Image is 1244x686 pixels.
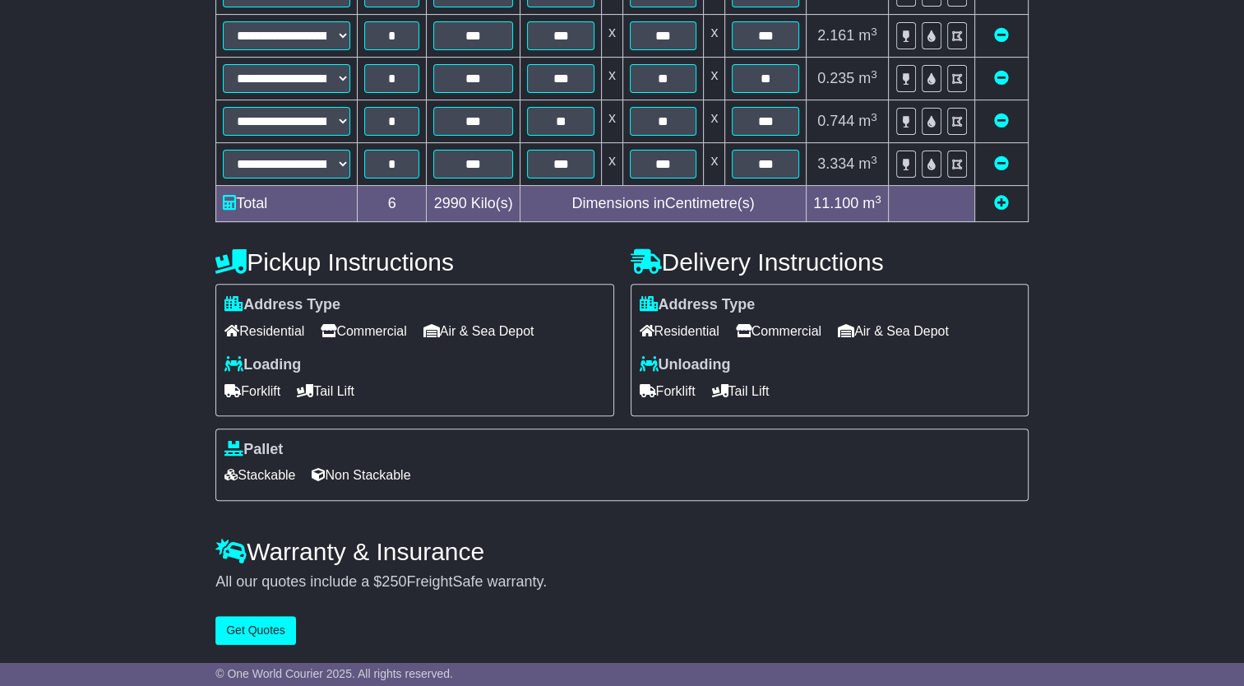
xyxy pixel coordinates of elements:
[215,573,1029,591] div: All our quotes include a $ FreightSafe warranty.
[817,155,854,172] span: 3.334
[215,667,453,680] span: © One World Courier 2025. All rights reserved.
[215,248,613,276] h4: Pickup Instructions
[858,113,877,129] span: m
[215,538,1029,565] h4: Warranty & Insurance
[321,318,406,344] span: Commercial
[704,58,725,100] td: x
[224,356,301,374] label: Loading
[224,462,295,488] span: Stackable
[426,186,520,222] td: Kilo(s)
[994,155,1009,172] a: Remove this item
[817,113,854,129] span: 0.744
[224,318,304,344] span: Residential
[858,70,877,86] span: m
[423,318,534,344] span: Air & Sea Depot
[871,111,877,123] sup: 3
[640,318,719,344] span: Residential
[862,195,881,211] span: m
[994,70,1009,86] a: Remove this item
[858,155,877,172] span: m
[875,193,881,206] sup: 3
[601,58,622,100] td: x
[994,195,1009,211] a: Add new item
[382,573,406,590] span: 250
[434,195,467,211] span: 2990
[704,143,725,186] td: x
[224,441,283,459] label: Pallet
[704,100,725,143] td: x
[601,143,622,186] td: x
[297,378,354,404] span: Tail Lift
[215,616,296,645] button: Get Quotes
[640,356,731,374] label: Unloading
[631,248,1029,276] h4: Delivery Instructions
[520,186,806,222] td: Dimensions in Centimetre(s)
[640,378,696,404] span: Forklift
[817,70,854,86] span: 0.235
[871,154,877,166] sup: 3
[817,27,854,44] span: 2.161
[858,27,877,44] span: m
[312,462,410,488] span: Non Stackable
[358,186,427,222] td: 6
[216,186,358,222] td: Total
[224,296,340,314] label: Address Type
[994,113,1009,129] a: Remove this item
[994,27,1009,44] a: Remove this item
[871,68,877,81] sup: 3
[601,15,622,58] td: x
[736,318,821,344] span: Commercial
[224,378,280,404] span: Forklift
[838,318,949,344] span: Air & Sea Depot
[712,378,770,404] span: Tail Lift
[640,296,756,314] label: Address Type
[704,15,725,58] td: x
[871,25,877,38] sup: 3
[813,195,858,211] span: 11.100
[601,100,622,143] td: x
